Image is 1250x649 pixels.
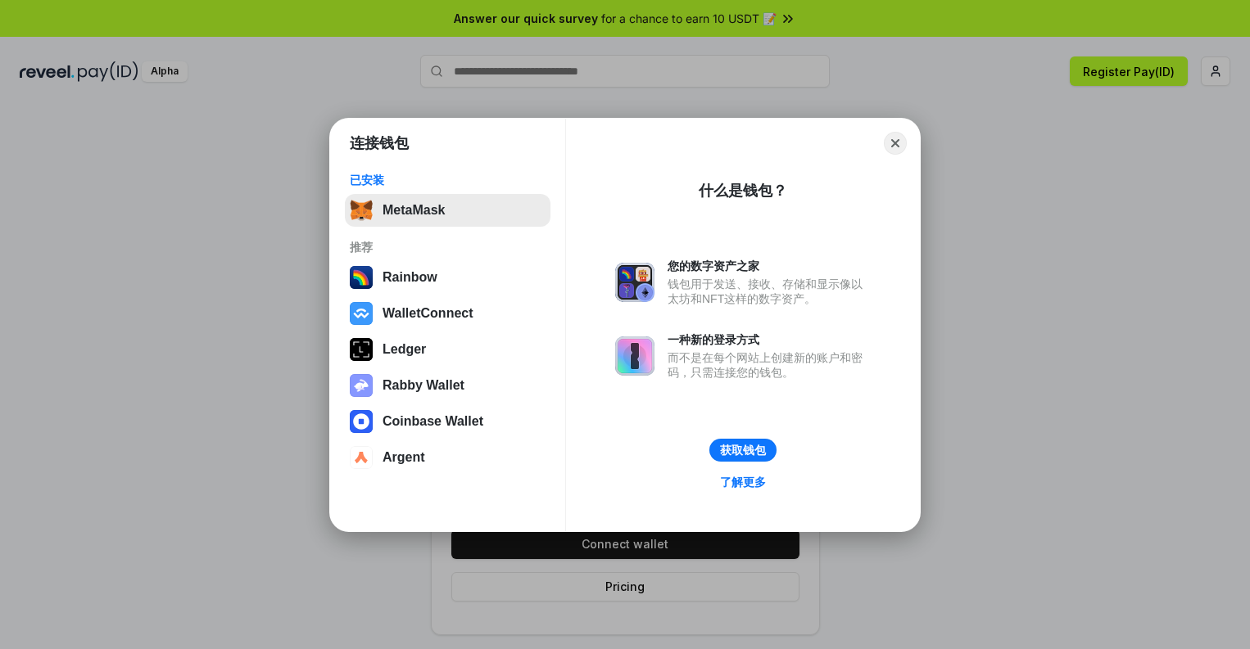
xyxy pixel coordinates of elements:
button: MetaMask [345,194,550,227]
div: 什么是钱包？ [699,181,787,201]
img: svg+xml,%3Csvg%20width%3D%22120%22%20height%3D%22120%22%20viewBox%3D%220%200%20120%20120%22%20fil... [350,266,373,289]
button: Ledger [345,333,550,366]
button: 获取钱包 [709,439,777,462]
button: Close [884,132,907,155]
button: WalletConnect [345,297,550,330]
div: 您的数字资产之家 [668,259,871,273]
button: Rainbow [345,261,550,294]
div: Ledger [383,342,426,357]
div: 而不是在每个网站上创建新的账户和密码，只需连接您的钱包。 [668,350,871,380]
img: svg+xml,%3Csvg%20width%3D%2228%22%20height%3D%2228%22%20viewBox%3D%220%200%2028%2028%22%20fill%3D... [350,302,373,325]
div: MetaMask [383,203,445,218]
div: Argent [383,450,425,465]
img: svg+xml,%3Csvg%20xmlns%3D%22http%3A%2F%2Fwww.w3.org%2F2000%2Fsvg%22%20fill%3D%22none%22%20viewBox... [615,263,654,302]
div: WalletConnect [383,306,473,321]
div: 了解更多 [720,475,766,489]
img: svg+xml,%3Csvg%20fill%3D%22none%22%20height%3D%2233%22%20viewBox%3D%220%200%2035%2033%22%20width%... [350,199,373,222]
h1: 连接钱包 [350,133,409,153]
div: Rainbow [383,270,437,285]
a: 了解更多 [710,471,776,493]
div: 钱包用于发送、接收、存储和显示像以太坊和NFT这样的数字资产。 [668,277,871,306]
img: svg+xml,%3Csvg%20xmlns%3D%22http%3A%2F%2Fwww.w3.org%2F2000%2Fsvg%22%20fill%3D%22none%22%20viewBox... [350,374,373,397]
div: 一种新的登录方式 [668,332,871,347]
img: svg+xml,%3Csvg%20width%3D%2228%22%20height%3D%2228%22%20viewBox%3D%220%200%2028%2028%22%20fill%3D... [350,410,373,433]
button: Rabby Wallet [345,369,550,402]
img: svg+xml,%3Csvg%20xmlns%3D%22http%3A%2F%2Fwww.w3.org%2F2000%2Fsvg%22%20width%3D%2228%22%20height%3... [350,338,373,361]
img: svg+xml,%3Csvg%20width%3D%2228%22%20height%3D%2228%22%20viewBox%3D%220%200%2028%2028%22%20fill%3D... [350,446,373,469]
img: svg+xml,%3Csvg%20xmlns%3D%22http%3A%2F%2Fwww.w3.org%2F2000%2Fsvg%22%20fill%3D%22none%22%20viewBox... [615,336,654,376]
div: Rabby Wallet [383,378,464,393]
button: Argent [345,441,550,474]
div: 推荐 [350,240,546,255]
div: 已安装 [350,173,546,187]
div: Coinbase Wallet [383,414,483,429]
button: Coinbase Wallet [345,405,550,438]
div: 获取钱包 [720,443,766,457]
